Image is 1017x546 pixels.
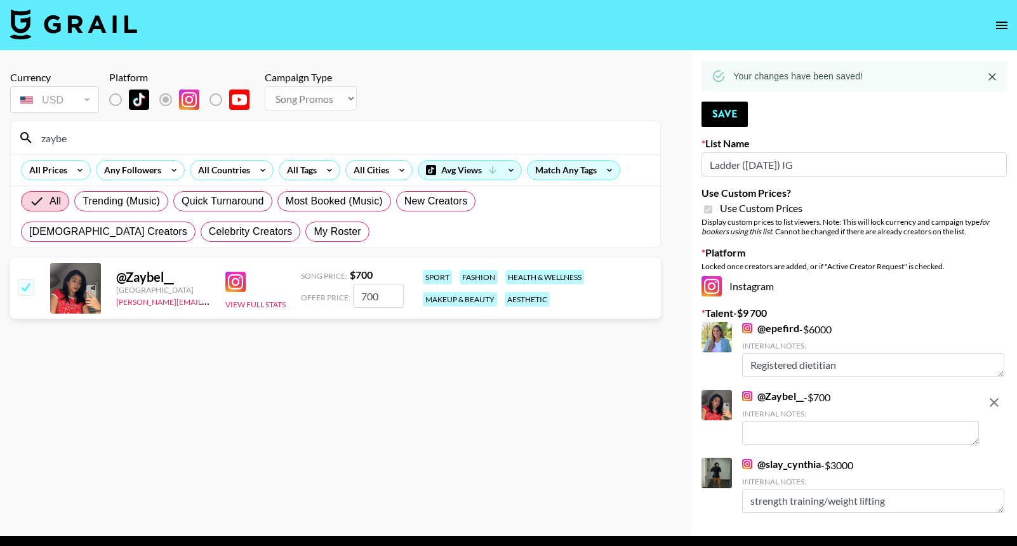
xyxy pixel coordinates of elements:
div: - $ 6000 [742,322,1004,377]
span: [DEMOGRAPHIC_DATA] Creators [29,224,187,239]
div: All Prices [22,161,70,180]
img: YouTube [229,90,249,110]
a: @epefird [742,322,799,335]
span: Offer Price: [301,293,350,302]
button: remove [981,390,1007,415]
span: Celebrity Creators [209,224,293,239]
div: Locked once creators are added, or if "Active Creator Request" is checked. [701,262,1007,271]
div: USD [13,89,96,111]
label: Use Custom Prices? [701,187,1007,199]
div: Match Any Tags [528,161,620,180]
div: - $ 700 [742,390,979,445]
div: Any Followers [96,161,164,180]
span: Song Price: [301,271,347,281]
span: All [50,194,61,209]
img: Instagram [179,90,199,110]
div: Internal Notes: [742,477,1004,486]
div: fashion [460,270,498,284]
div: sport [423,270,452,284]
button: open drawer [989,13,1014,38]
strong: $ 700 [350,269,373,281]
label: Platform [701,246,1007,259]
img: Instagram [742,459,752,469]
div: Instagram [701,276,1007,296]
span: Most Booked (Music) [286,194,383,209]
div: Campaign Type [265,71,357,84]
div: All Countries [190,161,253,180]
span: New Creators [404,194,468,209]
button: Close [983,67,1002,86]
div: Avg Views [418,161,521,180]
label: Talent - $ 9 700 [701,307,1007,319]
img: Instagram [742,323,752,333]
textarea: strength training/weight lifting [742,489,1004,513]
div: - $ 3000 [742,458,1004,513]
span: Use Custom Prices [720,202,802,215]
input: 700 [353,284,404,308]
div: Internal Notes: [742,409,979,418]
a: [PERSON_NAME][EMAIL_ADDRESS][PERSON_NAME][PERSON_NAME][DOMAIN_NAME] [116,295,425,307]
div: Your changes have been saved! [733,65,863,88]
button: Save [701,102,748,127]
img: Instagram [701,276,722,296]
img: Grail Talent [10,9,137,39]
img: TikTok [129,90,149,110]
textarea: Registered dietitian [742,353,1004,377]
div: health & wellness [505,270,584,284]
span: My Roster [314,224,361,239]
div: makeup & beauty [423,292,497,307]
a: @Zaybel__ [742,390,804,403]
div: Display custom prices to list viewers. Note: This will lock currency and campaign type . Cannot b... [701,217,1007,236]
div: [GEOGRAPHIC_DATA] [116,285,210,295]
div: aesthetic [505,292,550,307]
span: Trending (Music) [83,194,160,209]
div: Internal Notes: [742,341,1004,350]
img: Instagram [742,391,752,401]
div: @ Zaybel__ [116,269,210,285]
label: List Name [701,137,1007,150]
a: @slay_cynthia [742,458,821,470]
em: for bookers using this list [701,217,990,236]
span: Quick Turnaround [182,194,264,209]
div: Currency [10,71,99,84]
img: Instagram [225,272,246,292]
div: Currency is locked to USD [10,84,99,116]
input: Search by User Name [34,128,653,148]
button: View Full Stats [225,300,286,309]
div: All Cities [346,161,392,180]
div: All Tags [279,161,319,180]
div: Platform [109,71,260,84]
div: List locked to Instagram. [109,86,260,113]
